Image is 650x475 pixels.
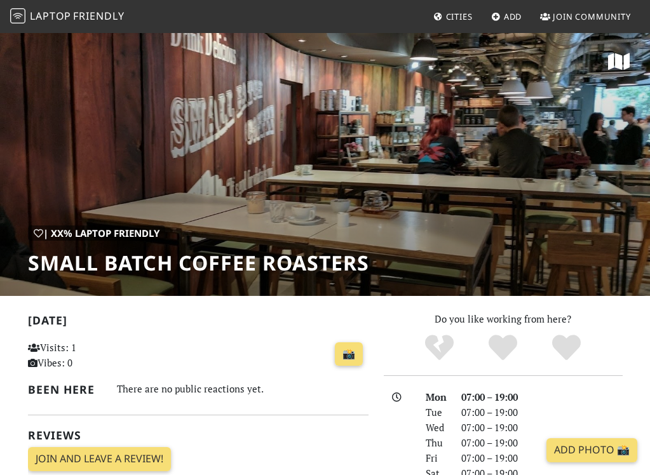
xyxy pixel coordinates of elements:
[28,251,369,275] h1: Small Batch Coffee Roasters
[117,380,369,398] div: There are no public reactions yet.
[418,420,454,435] div: Wed
[28,340,132,370] p: Visits: 1 Vibes: 0
[28,225,165,241] div: | XX% Laptop Friendly
[418,435,454,450] div: Thu
[454,450,630,465] div: 07:00 – 19:00
[408,333,471,362] div: No
[418,450,454,465] div: Fri
[28,429,369,442] h2: Reviews
[454,389,630,405] div: 07:00 – 19:00
[454,435,630,450] div: 07:00 – 19:00
[428,5,478,28] a: Cities
[335,342,363,366] a: 📸
[553,11,631,22] span: Join Community
[30,9,71,23] span: Laptop
[471,333,535,362] div: Yes
[10,8,25,23] img: LaptopFriendly
[28,314,369,332] h2: [DATE]
[446,11,473,22] span: Cities
[10,6,125,28] a: LaptopFriendly LaptopFriendly
[418,389,454,405] div: Mon
[28,447,171,471] a: Join and leave a review!
[418,405,454,420] div: Tue
[546,438,637,462] a: Add Photo 📸
[384,311,623,326] p: Do you like working from here?
[73,9,124,23] span: Friendly
[504,11,522,22] span: Add
[486,5,527,28] a: Add
[454,420,630,435] div: 07:00 – 19:00
[28,383,102,396] h2: Been here
[535,5,636,28] a: Join Community
[454,405,630,420] div: 07:00 – 19:00
[535,333,599,362] div: Definitely!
